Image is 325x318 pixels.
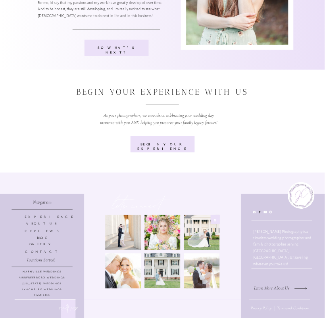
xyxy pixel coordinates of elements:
[33,199,52,206] a: Navigation:
[25,236,60,240] a: BLOG
[138,142,188,150] b: Begin your experience
[76,86,249,95] h2: begin your experience with us
[99,112,219,128] h3: As your photographers, we care about celebrating your wedding day moments with you AND helping yo...
[2,282,82,286] a: [US_STATE] Weddings
[277,305,310,311] a: Terms and Conditions
[2,288,82,292] a: Lynchburg Weddings
[5,270,79,274] a: NASHVILLE Weddings
[25,242,60,247] a: gallery
[254,229,313,260] p: [PERSON_NAME] Photography is a timeless wedding photographer and family photographer serving [GEO...
[59,305,80,311] a: top of page
[251,305,275,311] a: Privacy Policy
[254,285,291,292] a: Learn More About Us
[136,142,189,147] a: Begin your experience
[98,46,135,54] b: SO WHAT'S NEXT?
[25,221,60,226] a: About Us
[90,46,143,51] a: SO WHAT'S NEXT?
[25,229,60,234] a: Reviews
[27,257,58,264] a: Locations Served:
[2,276,82,280] a: MURFREESBORO WEDDINGS
[25,215,60,219] a: Experience
[2,294,82,298] a: Families
[25,249,60,254] a: contact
